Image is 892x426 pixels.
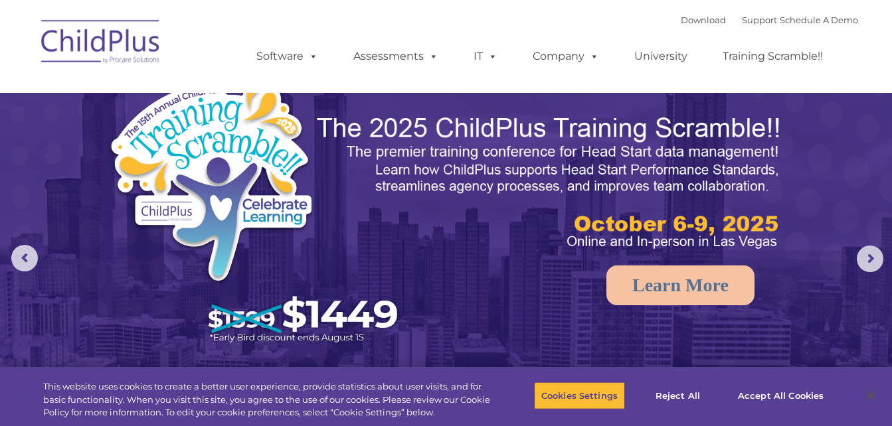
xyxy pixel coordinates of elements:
[35,11,167,77] img: ChildPlus by Procare Solutions
[534,382,625,409] button: Cookies Settings
[731,382,831,409] button: Accept All Cookies
[621,43,701,70] a: University
[185,88,225,98] span: Last name
[636,382,719,409] button: Reject All
[519,43,612,70] a: Company
[780,15,858,25] a: Schedule A Demo
[606,265,755,305] a: Learn More
[340,43,452,70] a: Assessments
[185,142,241,152] span: Phone number
[709,43,836,70] a: Training Scramble!!
[681,15,726,25] a: Download
[856,381,885,410] button: Close
[742,15,777,25] a: Support
[460,43,511,70] a: IT
[43,380,491,419] div: This website uses cookies to create a better user experience, provide statistics about user visit...
[243,43,331,70] a: Software
[681,15,858,25] font: |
